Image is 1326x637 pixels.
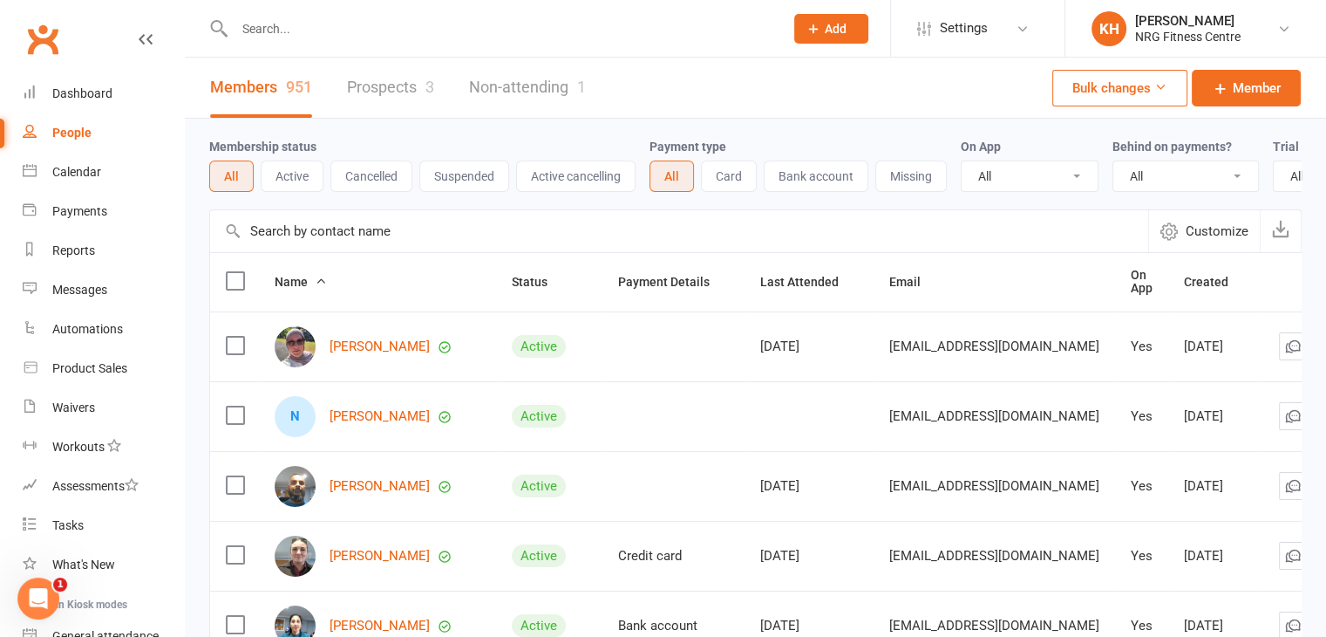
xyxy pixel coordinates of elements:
div: Assessments [52,479,139,493]
div: Automations [52,322,123,336]
div: Calendar [52,165,101,179]
a: [PERSON_NAME] [330,479,430,494]
a: People [23,113,184,153]
span: 1 [53,578,67,592]
span: Email [889,275,940,289]
div: 3 [425,78,434,96]
div: Active [512,335,566,358]
div: Dashboard [52,86,112,100]
button: All [209,161,254,192]
a: Calendar [23,153,184,192]
div: [DATE] [1184,409,1248,424]
div: [DATE] [1184,479,1248,494]
button: Active [261,161,323,192]
div: [DATE] [760,479,858,494]
button: Missing [875,161,947,192]
a: Member [1192,70,1301,106]
span: [EMAIL_ADDRESS][DOMAIN_NAME] [889,469,1099,503]
th: On App [1115,253,1168,312]
span: Member [1233,78,1281,99]
div: [PERSON_NAME] [1135,13,1241,29]
a: [PERSON_NAME] [330,339,430,354]
button: Name [275,271,327,292]
button: Card [701,161,757,192]
label: Membership status [209,140,316,154]
a: Prospects3 [347,58,434,118]
span: Created [1184,275,1248,289]
a: [PERSON_NAME] [330,619,430,634]
div: 951 [286,78,312,96]
span: Add [825,22,847,36]
div: KH [1091,11,1126,46]
div: Bank account [618,619,729,634]
a: Messages [23,271,184,310]
div: [DATE] [1184,549,1248,564]
div: Active [512,545,566,567]
button: Cancelled [330,161,412,192]
a: Waivers [23,388,184,428]
a: Assessments [23,467,184,506]
div: Tasks [52,518,84,532]
a: Payments [23,192,184,231]
div: [DATE] [760,619,858,634]
div: Yes [1131,409,1153,424]
label: Behind on payments? [1112,140,1232,154]
a: Workouts [23,428,184,467]
a: What's New [23,545,184,585]
div: Payments [52,204,107,218]
a: [PERSON_NAME] [330,409,430,424]
div: What's New [52,558,115,572]
button: Bank account [764,161,868,192]
div: Yes [1131,479,1153,494]
div: Product Sales [52,361,127,375]
a: Clubworx [21,17,65,61]
button: Active cancelling [516,161,636,192]
div: Reports [52,243,95,257]
span: [EMAIL_ADDRESS][DOMAIN_NAME] [889,539,1099,572]
button: Created [1184,271,1248,292]
span: Status [512,275,567,289]
div: Messages [52,283,107,297]
span: [EMAIL_ADDRESS][DOMAIN_NAME] [889,400,1099,433]
a: Members951 [210,58,312,118]
div: NRG Fitness Centre [1135,29,1241,45]
a: Dashboard [23,74,184,113]
div: Active [512,614,566,637]
div: [DATE] [760,549,858,564]
span: Customize [1186,221,1248,242]
div: [DATE] [760,339,858,354]
iframe: Intercom live chat [17,578,59,620]
div: 1 [577,78,586,96]
button: All [649,161,694,192]
div: Yes [1131,619,1153,634]
a: Product Sales [23,349,184,388]
button: Suspended [419,161,509,192]
div: [DATE] [1184,619,1248,634]
span: Name [275,275,327,289]
input: Search by contact name [210,210,1148,252]
div: Credit card [618,549,729,564]
div: [DATE] [1184,339,1248,354]
a: Tasks [23,506,184,545]
a: Reports [23,231,184,271]
span: Payment Details [618,275,729,289]
span: [EMAIL_ADDRESS][DOMAIN_NAME] [889,330,1099,363]
div: Workouts [52,440,105,454]
a: Non-attending1 [469,58,586,118]
button: Email [889,271,940,292]
button: Status [512,271,567,292]
button: Bulk changes [1052,70,1187,106]
a: [PERSON_NAME] [330,549,430,564]
div: N [275,396,316,437]
button: Last Attended [760,271,858,292]
button: Payment Details [618,271,729,292]
label: Payment type [649,140,726,154]
label: On App [961,140,1001,154]
div: Yes [1131,339,1153,354]
span: Settings [940,9,988,48]
div: Active [512,405,566,428]
input: Search... [229,17,772,41]
div: People [52,126,92,140]
span: Last Attended [760,275,858,289]
button: Add [794,14,868,44]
